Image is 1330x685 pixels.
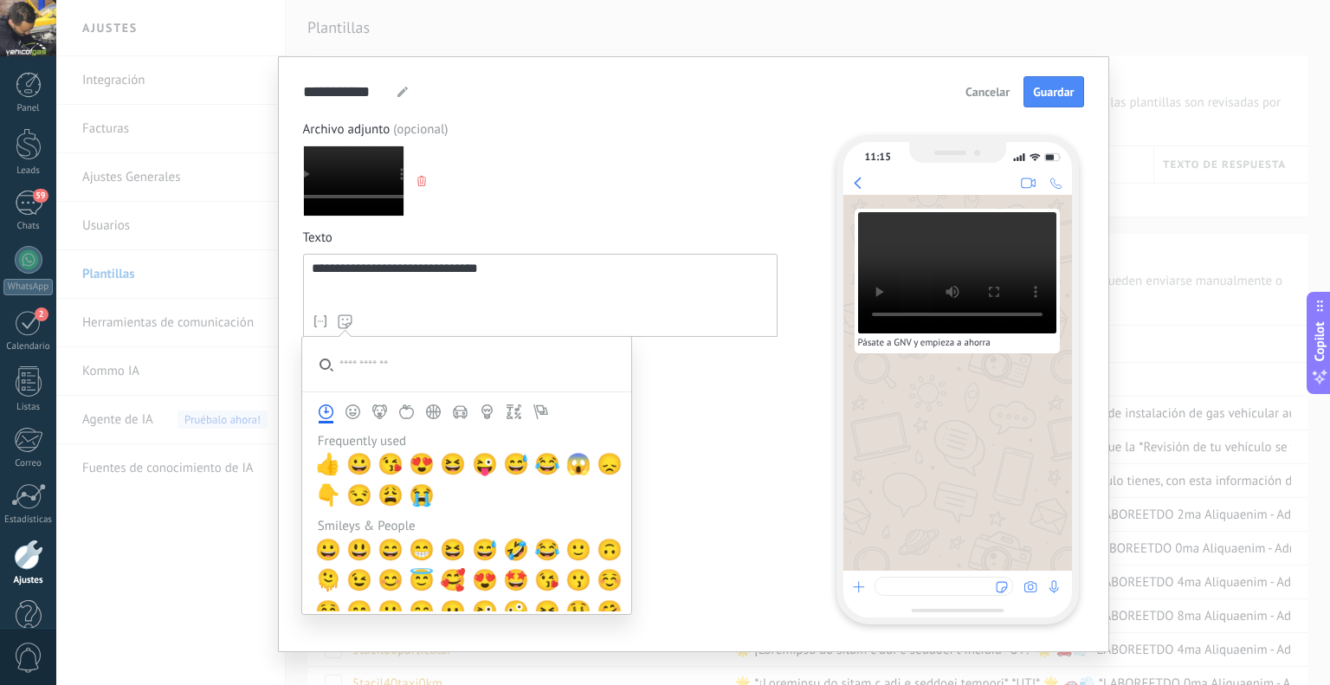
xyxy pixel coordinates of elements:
[3,458,54,469] div: Correo
[3,341,54,352] div: Calendario
[858,337,991,350] span: Pásate a GNV y empieza a ahorra
[958,79,1017,105] button: Cancelar
[1023,76,1083,107] button: Guardar
[35,307,48,321] span: 2
[393,121,448,139] span: (opcional)
[3,165,54,177] div: Leads
[3,279,53,295] div: WhatsApp
[3,402,54,413] div: Listas
[1033,86,1074,98] span: Guardar
[3,103,54,114] div: Panel
[3,575,54,586] div: Ajustes
[865,151,891,164] div: 11:15
[3,221,54,232] div: Chats
[303,121,449,139] span: Archivo adjunto
[3,514,54,526] div: Estadísticas
[33,189,48,203] span: 59
[303,229,332,247] span: Texto
[1311,321,1328,361] span: Copilot
[965,86,1010,98] span: Cancelar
